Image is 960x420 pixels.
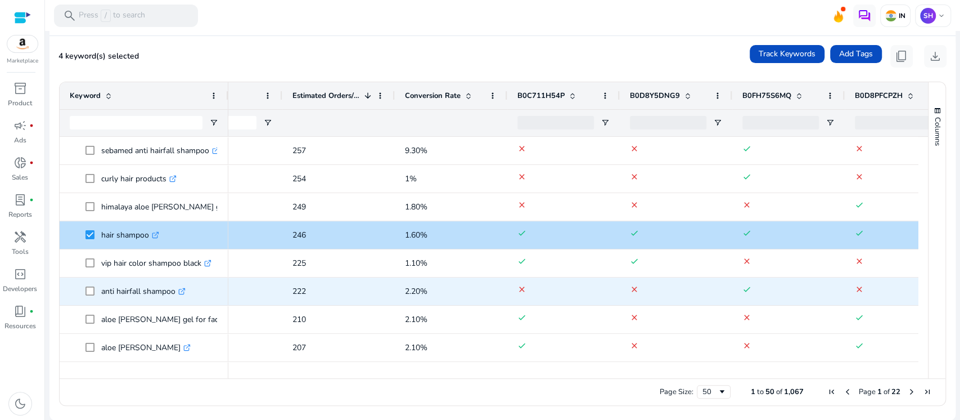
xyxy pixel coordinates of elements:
[70,116,202,129] input: Keyword Filter Input
[13,193,27,207] span: lab_profile
[742,313,751,322] mat-icon: clear
[13,230,27,244] span: handyman
[855,144,864,153] mat-icon: clear
[751,387,755,397] span: 1
[101,139,219,162] p: sebamed anti hairfall shampoo
[742,229,751,238] mat-icon: done
[13,119,27,132] span: campaign
[13,156,27,169] span: donut_small
[405,91,461,101] span: Conversion Rate
[630,341,639,350] mat-icon: clear
[630,91,680,101] span: B0D8Y5DNG9
[601,118,610,127] button: Open Filter Menu
[13,305,27,318] span: book_4
[405,230,427,240] span: 1.60%
[58,51,139,61] span: 4 keyword(s) selected
[855,341,864,350] mat-icon: done
[517,229,526,238] mat-icon: done
[292,258,306,269] span: 225
[13,82,27,95] span: inventory_2
[713,118,722,127] button: Open Filter Menu
[839,48,873,60] span: Add Tags
[292,342,306,353] span: 207
[517,172,526,181] mat-icon: clear
[742,257,751,266] mat-icon: clear
[517,313,526,322] mat-icon: done
[292,202,306,212] span: 249
[101,280,186,303] p: anti hairfall shampoo
[101,252,211,275] p: vip hair color shampoo black
[7,57,38,65] p: Marketplace
[896,11,905,20] p: IN
[292,286,306,297] span: 222
[630,200,639,209] mat-icon: clear
[101,167,177,190] p: curly hair products
[8,209,32,220] p: Reports
[12,247,29,257] p: Tools
[13,397,27,410] span: dark_mode
[101,195,237,218] p: himalaya aloe [PERSON_NAME] gel
[8,98,32,108] p: Product
[101,10,111,22] span: /
[924,45,947,68] button: download
[13,267,27,281] span: code_blocks
[843,387,852,396] div: Previous Page
[12,172,28,182] p: Sales
[29,123,34,128] span: fiber_manual_record
[263,118,272,127] button: Open Filter Menu
[855,200,864,209] mat-icon: done
[765,387,774,397] span: 50
[742,341,751,350] mat-icon: clear
[405,286,427,297] span: 2.20%
[702,387,718,397] div: 50
[929,50,942,63] span: download
[292,314,306,325] span: 210
[660,387,693,397] div: Page Size:
[895,50,908,63] span: content_copy
[517,285,526,294] mat-icon: clear
[855,313,864,322] mat-icon: done
[932,117,943,146] span: Columns
[630,285,639,294] mat-icon: clear
[630,229,639,238] mat-icon: done
[4,321,36,331] p: Resources
[891,387,900,397] span: 22
[517,91,565,101] span: B0C711H54P
[3,284,37,294] p: Developers
[890,45,913,68] button: content_copy
[907,387,916,396] div: Next Page
[101,336,191,359] p: aloe [PERSON_NAME]
[742,285,751,294] mat-icon: done
[29,198,34,202] span: fiber_manual_record
[630,257,639,266] mat-icon: done
[776,387,782,397] span: of
[923,387,932,396] div: Last Page
[405,342,427,353] span: 2.10%
[101,364,221,387] p: himalaya anti hair fall shampoo
[830,45,882,63] button: Add Tags
[101,224,159,247] p: hair shampoo
[517,200,526,209] mat-icon: clear
[827,387,836,396] div: First Page
[405,145,427,156] span: 9.30%
[697,385,731,399] div: Page Size
[885,10,896,21] img: in.svg
[742,91,791,101] span: B0FH75S6MQ
[855,91,903,101] span: B0D8PFCPZH
[884,387,890,397] span: of
[292,173,306,184] span: 254
[937,11,946,20] span: keyboard_arrow_down
[759,48,815,60] span: Track Keywords
[750,45,824,63] button: Track Keywords
[855,172,864,181] mat-icon: clear
[14,135,26,145] p: Ads
[742,200,751,209] mat-icon: clear
[630,144,639,153] mat-icon: clear
[742,172,751,181] mat-icon: done
[292,91,360,101] span: Estimated Orders/Month
[517,257,526,266] mat-icon: done
[855,285,864,294] mat-icon: clear
[101,308,263,331] p: aloe [PERSON_NAME] gel for face and hair
[859,387,876,397] span: Page
[920,8,936,24] p: SH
